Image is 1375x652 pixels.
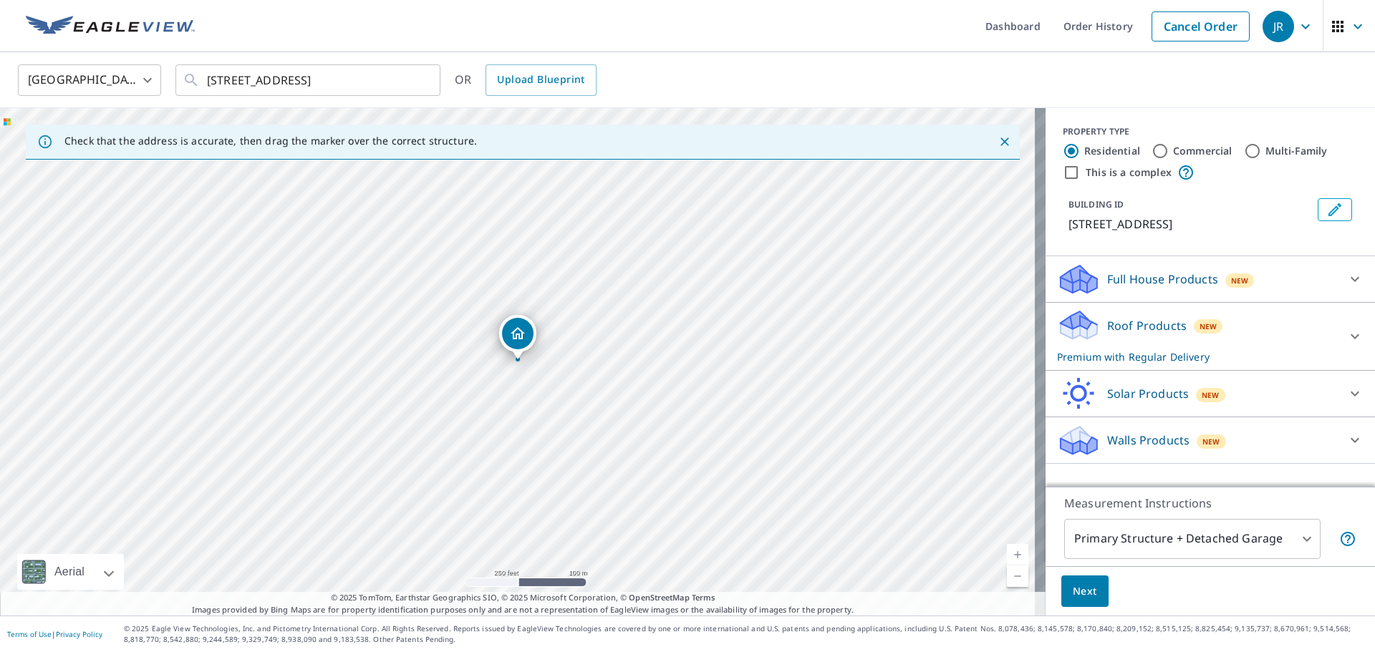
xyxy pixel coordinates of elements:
[124,623,1368,645] p: © 2025 Eagle View Technologies, Inc. and Pictometry International Corp. All Rights Reserved. Repo...
[1057,376,1364,411] div: Solar ProductsNew
[1061,575,1109,608] button: Next
[486,64,596,96] a: Upload Blueprint
[1107,271,1218,288] p: Full House Products
[1202,436,1220,447] span: New
[1152,11,1250,42] a: Cancel Order
[455,64,597,96] div: OR
[1084,144,1140,158] label: Residential
[1068,198,1124,210] p: BUILDING ID
[18,60,161,100] div: [GEOGRAPHIC_DATA]
[1057,308,1364,364] div: Roof ProductsNewPremium with Regular Delivery
[1265,144,1328,158] label: Multi-Family
[1202,389,1220,401] span: New
[1064,519,1321,559] div: Primary Structure + Detached Garage
[1339,530,1356,548] span: Your report will include the primary structure and a detached garage if one exists.
[629,592,689,603] a: OpenStreetMap
[1063,125,1358,138] div: PROPERTY TYPE
[1200,321,1217,332] span: New
[499,315,536,359] div: Dropped pin, building 1, Residential property, 2500 46th Rd Vero Beach, FL 32966
[1073,583,1097,600] span: Next
[1318,198,1352,221] button: Edit building 1
[1107,385,1189,402] p: Solar Products
[7,630,102,638] p: |
[1086,165,1172,180] label: This is a complex
[1231,275,1249,286] span: New
[207,60,411,100] input: Search by address or latitude-longitude
[1173,144,1232,158] label: Commercial
[331,592,715,604] span: © 2025 TomTom, Earthstar Geographics SIO, © 2025 Microsoft Corporation, ©
[1107,317,1187,334] p: Roof Products
[1007,544,1028,565] a: Current Level 17, Zoom In
[1107,432,1190,449] p: Walls Products
[56,629,102,639] a: Privacy Policy
[995,132,1014,151] button: Close
[1057,349,1338,364] p: Premium with Regular Delivery
[1007,565,1028,587] a: Current Level 17, Zoom Out
[7,629,52,639] a: Terms of Use
[50,554,89,590] div: Aerial
[26,16,195,37] img: EV Logo
[692,592,715,603] a: Terms
[1263,11,1294,42] div: JR
[1057,262,1364,296] div: Full House ProductsNew
[17,554,124,590] div: Aerial
[1064,495,1356,512] p: Measurement Instructions
[64,135,477,147] p: Check that the address is accurate, then drag the marker over the correct structure.
[1057,423,1364,457] div: Walls ProductsNew
[497,71,584,89] span: Upload Blueprint
[1068,215,1312,233] p: [STREET_ADDRESS]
